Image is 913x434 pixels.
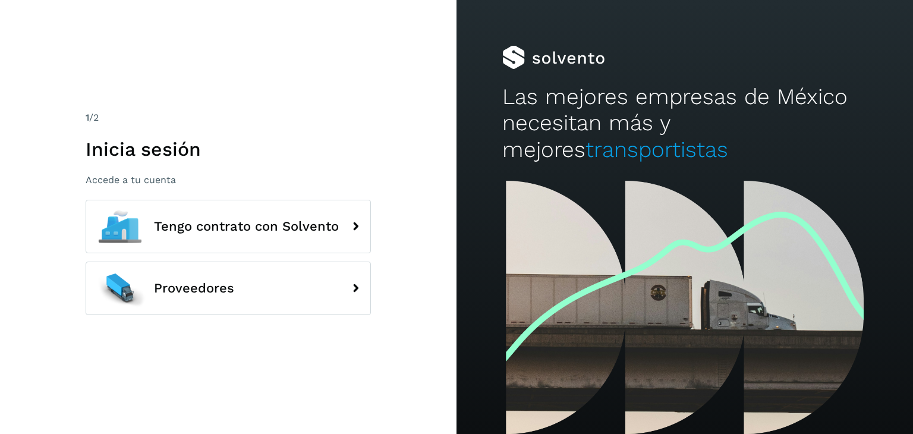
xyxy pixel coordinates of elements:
h1: Inicia sesión [86,138,371,161]
span: transportistas [585,137,728,162]
span: 1 [86,112,89,123]
p: Accede a tu cuenta [86,174,371,185]
h2: Las mejores empresas de México necesitan más y mejores [502,84,867,163]
div: /2 [86,111,371,125]
button: Tengo contrato con Solvento [86,200,371,253]
span: Tengo contrato con Solvento [154,219,339,234]
span: Proveedores [154,281,234,295]
button: Proveedores [86,262,371,315]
